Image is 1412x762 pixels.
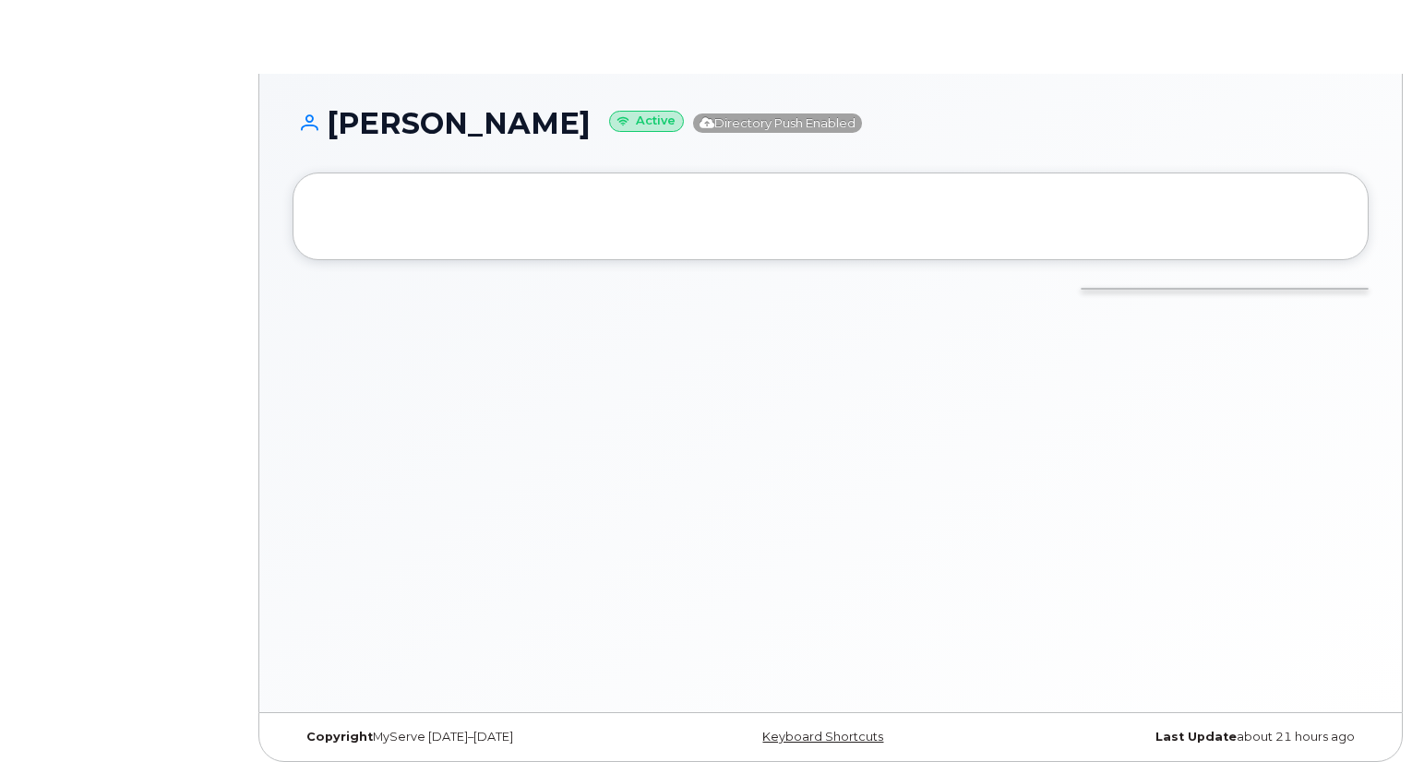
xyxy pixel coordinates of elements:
[609,111,684,132] small: Active
[1155,730,1237,744] strong: Last Update
[693,113,862,133] span: Directory Push Enabled
[1010,730,1369,744] div: about 21 hours ago
[293,107,1369,139] h1: [PERSON_NAME]
[306,730,373,744] strong: Copyright
[762,730,883,744] a: Keyboard Shortcuts
[293,730,652,744] div: MyServe [DATE]–[DATE]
